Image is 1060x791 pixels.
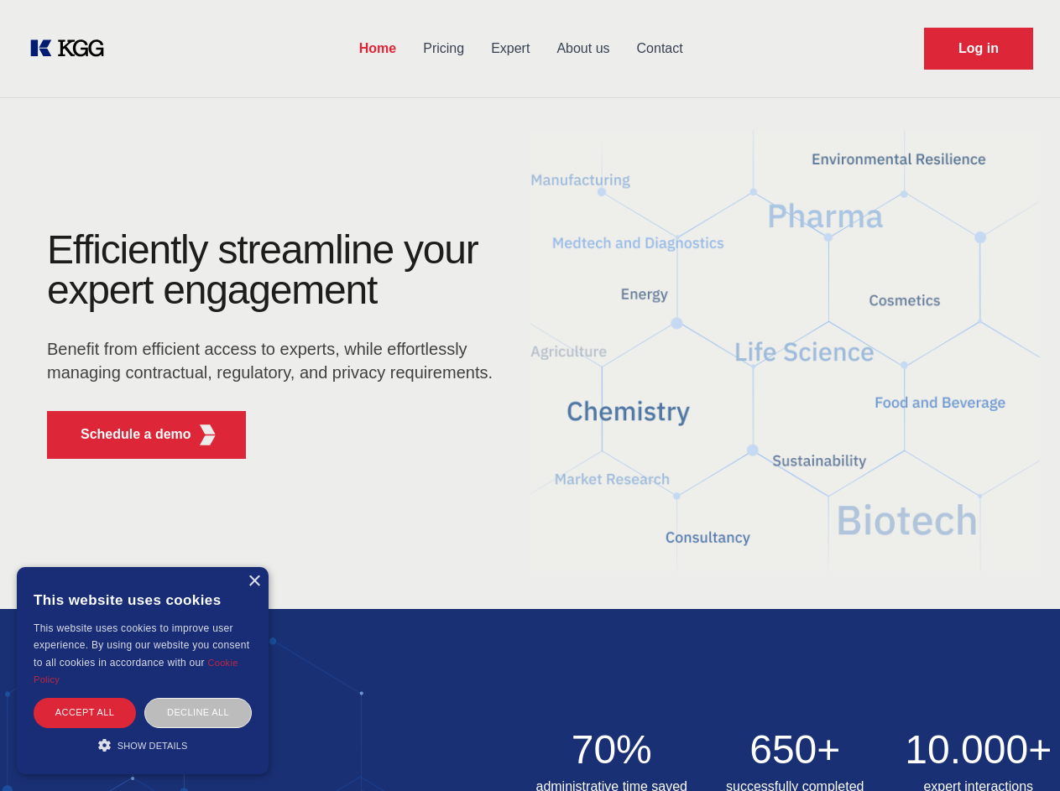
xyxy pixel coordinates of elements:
img: KGG Fifth Element RED [197,424,218,445]
a: Expert [478,27,543,70]
h1: Efficiently streamline your expert engagement [47,230,504,310]
button: Schedule a demoKGG Fifth Element RED [47,411,246,459]
div: Decline all [144,698,252,727]
iframe: Chat Widget [976,710,1060,791]
a: Cookie Policy [34,658,238,684]
a: Pricing [410,27,478,70]
h2: 70% [530,730,694,770]
img: KGG Fifth Element RED [530,109,1041,592]
h2: 650+ [713,730,877,770]
a: KOL Knowledge Platform: Talk to Key External Experts (KEE) [27,35,117,62]
p: Schedule a demo [81,424,191,445]
div: This website uses cookies [34,580,252,620]
a: About us [543,27,623,70]
a: Home [346,27,410,70]
a: Request Demo [924,28,1033,70]
p: Benefit from efficient access to experts, while effortlessly managing contractual, regulatory, an... [47,337,504,384]
span: This website uses cookies to improve user experience. By using our website you consent to all coo... [34,622,249,669]
div: Close [248,575,260,588]
div: Accept all [34,698,136,727]
span: Show details [117,741,188,751]
a: Contact [624,27,697,70]
div: Show details [34,736,252,753]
